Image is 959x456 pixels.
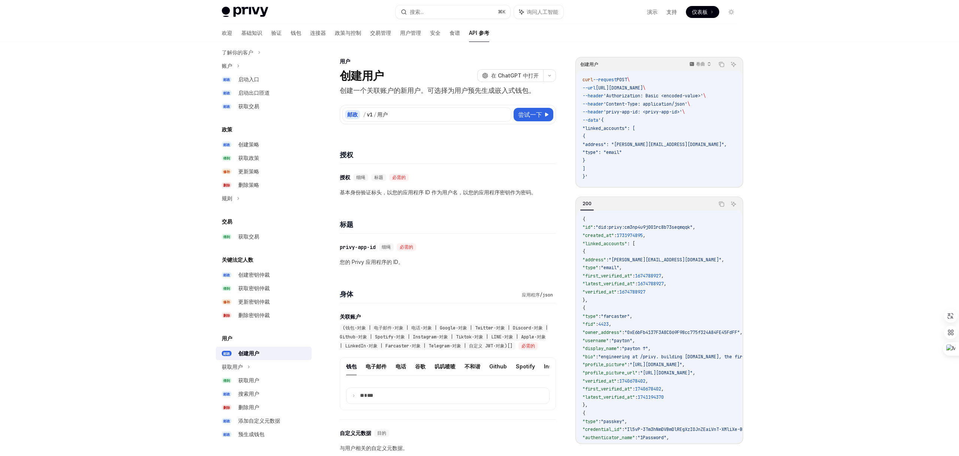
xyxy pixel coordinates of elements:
span: 1740678402 [635,386,661,392]
font: 邮政 [223,419,230,423]
span: "email" [601,265,619,271]
font: 获取政策 [238,155,259,161]
span: --header [583,101,603,107]
button: 钱包 [346,358,357,375]
font: 政策与控制 [335,30,361,36]
span: , [664,281,666,287]
font: 启动出口匝道 [238,89,270,96]
a: 得到获取交易 [216,230,312,243]
span: , [645,378,648,384]
font: 卷曲 [696,61,705,67]
span: '{ [598,117,603,123]
font: Spotify [516,363,535,370]
font: 得到 [223,379,230,383]
span: : [632,273,635,279]
font: 仪表板 [692,9,708,15]
span: "0xE6bFb4137F3A8C069F98cc775f324A84FE45FdFF" [624,329,740,335]
span: : [598,419,601,425]
span: "verified_at" [583,289,617,295]
button: 询问人工智能 [514,5,563,19]
font: 目的 [377,430,386,436]
span: : [598,313,601,319]
font: 政策 [222,126,232,133]
font: 细绳 [356,174,365,180]
a: 邮政启动入口 [216,73,312,86]
span: "authenticator_name" [583,435,635,441]
span: 'Content-Type: application/json' [603,101,687,107]
button: Spotify [516,358,535,375]
font: 创建用户 [340,69,384,82]
button: 搜索...⌘K [396,5,510,19]
span: 1741194370 [638,394,664,400]
a: 得到获取政策 [216,151,312,165]
button: 卷曲 [685,58,714,71]
font: 用户 [340,58,350,64]
span: "created_at" [583,232,614,238]
span: : [596,321,598,327]
span: }, [583,402,588,408]
span: , [630,313,632,319]
font: Github [489,363,507,370]
a: 演示 [647,8,657,16]
span: : [635,394,638,400]
font: 删除 [223,183,230,187]
span: : [ [627,241,635,247]
span: "farcaster" [601,313,630,319]
span: }' [583,174,588,180]
button: Instagram [544,358,571,375]
button: 电话 [396,358,406,375]
span: { [583,249,585,255]
font: 身体 [340,290,353,298]
span: "[URL][DOMAIN_NAME]" [630,362,682,368]
span: "Il5vP-3Tm3hNmDVBmDlREgXzIOJnZEaiVnT-XMliXe-BufP9GL1-d3qhozk9IkZwQ_" [624,426,803,432]
button: Github [489,358,507,375]
span: "type" [583,419,598,425]
font: 邮政 [223,273,230,277]
span: { [583,305,585,311]
font: 用户 [222,335,232,341]
a: 邮政添加自定义元数据 [216,414,312,428]
span: , [661,273,664,279]
span: , [609,321,611,327]
font: 关键法定人数 [222,256,253,263]
button: 复制代码块中的内容 [717,199,726,209]
span: "owner_address" [583,329,622,335]
button: 不和谐 [465,358,480,375]
font: 您的 Privy 应用程序的 ID。 [340,259,403,265]
span: ] [583,166,585,172]
span: "latest_verified_at" [583,281,635,287]
span: : [596,354,598,360]
a: 得到获取密钥仲裁 [216,282,312,295]
span: { [583,216,585,222]
font: 授权 [340,151,353,159]
font: 添加自定义元数据 [238,417,280,424]
span: , [624,419,627,425]
a: 用户管理 [400,24,421,42]
a: 仪表板 [686,6,719,18]
span: "latest_verified_at" [583,394,635,400]
font: 欢迎 [222,30,232,36]
font: Instagram [544,363,571,370]
font: 邮政 [223,104,230,109]
button: 询问人工智能 [729,199,738,209]
font: 电子邮件 [366,363,387,370]
span: "credential_id" [583,426,622,432]
font: 创建密钥仲裁 [238,271,270,278]
span: --header [583,109,603,115]
font: 修补 [223,300,230,304]
a: 支持 [666,8,677,16]
span: , [619,265,622,271]
font: 搜索... [410,9,424,15]
span: { [583,410,585,416]
a: API 参考 [469,24,489,42]
font: 钱包 [291,30,301,36]
span: } [583,158,585,164]
button: 在 ChatGPT 中打开 [477,69,543,82]
font: 搜索用户 [238,390,259,397]
span: "type" [583,265,598,271]
font: 钱包 [346,363,357,370]
span: 1674788927 [638,281,664,287]
span: "pQECAyYgASFYIKdGwx5XxZ/7CJJzT8d5L6jyLNQdTH7X+rSZdPJ9Ux/QIlggRm4OcJ8F3aB5zYz3T9LxLdDfGpWvYkHgS4A8... [617,443,895,449]
span: "address" [583,257,606,263]
a: 删除删除密钥仲裁 [216,308,312,322]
